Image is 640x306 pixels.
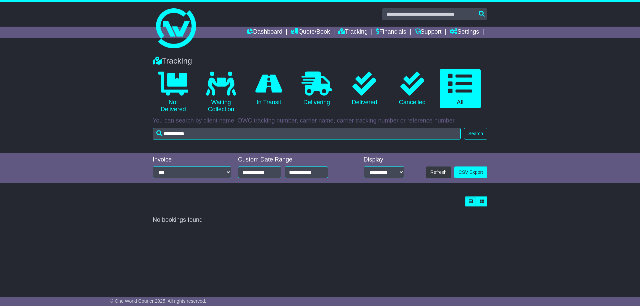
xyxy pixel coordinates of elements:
div: Invoice [153,156,231,163]
a: Cancelled [392,69,433,109]
div: Tracking [149,56,491,66]
div: No bookings found [153,216,487,224]
a: Financials [376,27,406,38]
a: In Transit [248,69,289,109]
button: Refresh [426,166,451,178]
div: Display [364,156,404,163]
a: Settings [450,27,479,38]
a: Dashboard [247,27,282,38]
p: You can search by client name, OWC tracking number, carrier name, carrier tracking number or refe... [153,117,487,125]
a: Delivering [296,69,337,109]
a: CSV Export [454,166,487,178]
a: Not Delivered [153,69,194,116]
a: Support [415,27,442,38]
a: Quote/Book [291,27,330,38]
a: Waiting Collection [200,69,241,116]
span: © One World Courier 2025. All rights reserved. [110,298,206,304]
a: Delivered [344,69,385,109]
a: Tracking [338,27,368,38]
div: Custom Date Range [238,156,345,163]
button: Search [464,128,487,140]
a: All [440,69,481,109]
